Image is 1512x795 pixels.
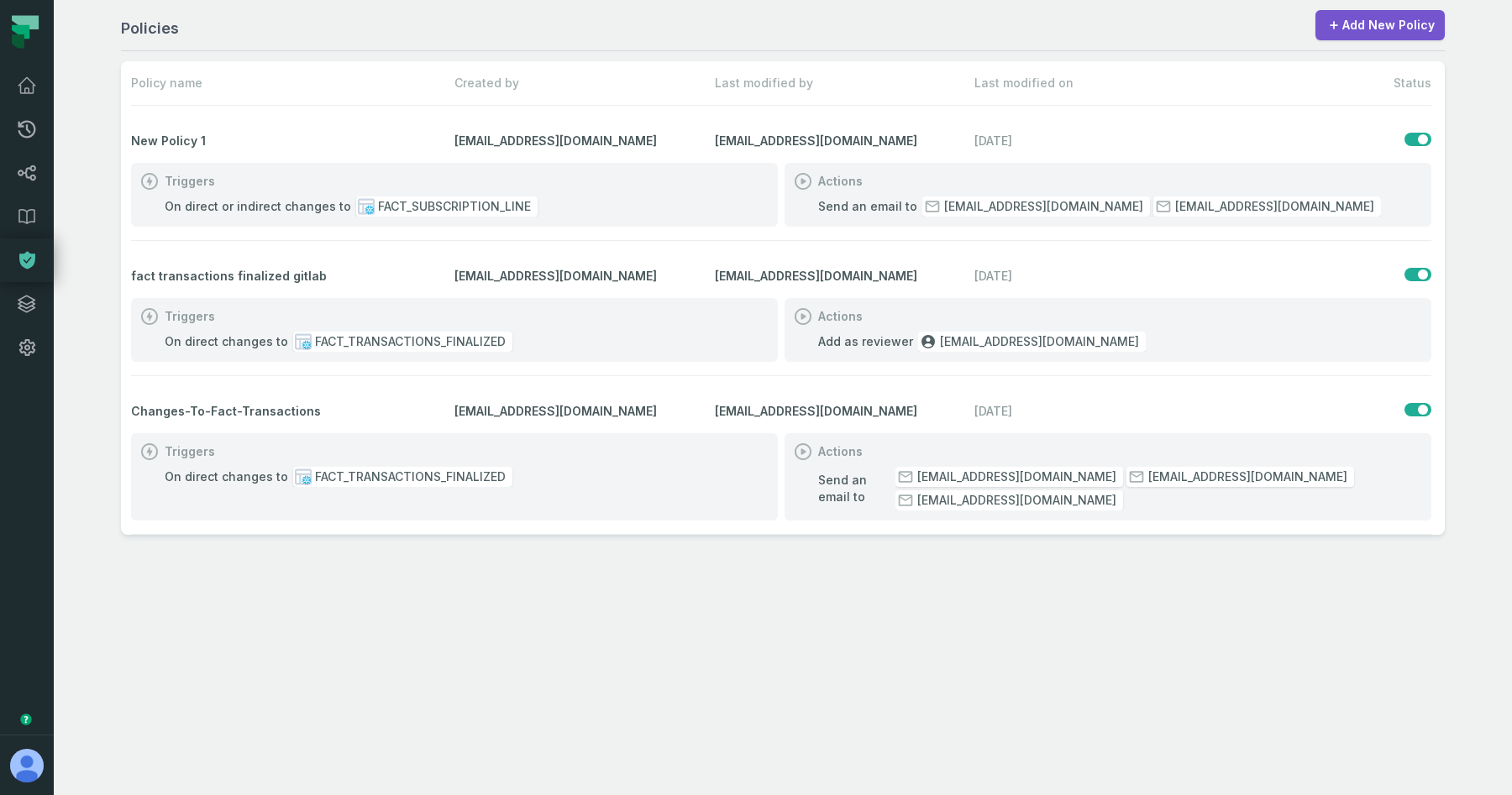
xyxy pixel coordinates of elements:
[18,712,34,727] div: Tooltip anchor
[818,443,863,460] h1: Actions
[917,468,1116,485] span: [EMAIL_ADDRESS][DOMAIN_NAME]
[378,198,531,215] span: FACT_SUBSCRIPTION_LINE
[131,75,448,92] span: Policy name
[974,133,1228,149] relative-time: Jul 15, 2025, 3:36 PM GMT+3
[1368,75,1431,92] span: Status
[1175,198,1374,215] span: [EMAIL_ADDRESS][DOMAIN_NAME]
[818,333,913,350] span: Add as reviewer
[131,403,448,420] span: Changes-To-Fact-Transactions
[121,17,179,40] h1: Policies
[131,268,448,285] span: fact transactions finalized gitlab
[315,468,506,485] span: FACT_TRANSACTIONS_FINALIZED
[165,173,215,190] h1: Triggers
[165,443,215,460] h1: Triggers
[944,198,1143,215] span: [EMAIL_ADDRESS][DOMAIN_NAME]
[974,268,1228,285] relative-time: Jul 2, 2025, 9:06 AM GMT+3
[454,133,708,149] span: [EMAIL_ADDRESS][DOMAIN_NAME]
[131,133,448,149] span: New Policy 1
[454,403,708,420] span: [EMAIL_ADDRESS][DOMAIN_NAME]
[315,333,506,350] span: FACT_TRANSACTIONS_FINALIZED
[454,268,708,285] span: [EMAIL_ADDRESS][DOMAIN_NAME]
[715,75,969,92] span: Last modified by
[715,268,969,285] span: [EMAIL_ADDRESS][DOMAIN_NAME]
[165,333,288,350] span: On direct changes to
[940,333,1139,350] span: [EMAIL_ADDRESS][DOMAIN_NAME]
[818,472,890,505] span: Send an email to
[165,198,351,215] span: On direct or indirect changes to
[715,403,969,420] span: [EMAIL_ADDRESS][DOMAIN_NAME]
[974,403,1228,420] relative-time: Jul 2, 2025, 8:13 AM GMT+3
[1148,468,1347,485] span: [EMAIL_ADDRESS][DOMAIN_NAME]
[818,198,917,215] span: Send an email to
[454,75,708,92] span: Created by
[1315,10,1445,40] a: Add New Policy
[917,492,1116,509] span: [EMAIL_ADDRESS][DOMAIN_NAME]
[715,133,969,149] span: [EMAIL_ADDRESS][DOMAIN_NAME]
[818,308,863,325] h1: Actions
[974,75,1228,92] span: Last modified on
[818,173,863,190] h1: Actions
[165,308,215,325] h1: Triggers
[165,468,288,485] span: On direct changes to
[10,749,44,782] img: avatar of Aviel Bar-Yossef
